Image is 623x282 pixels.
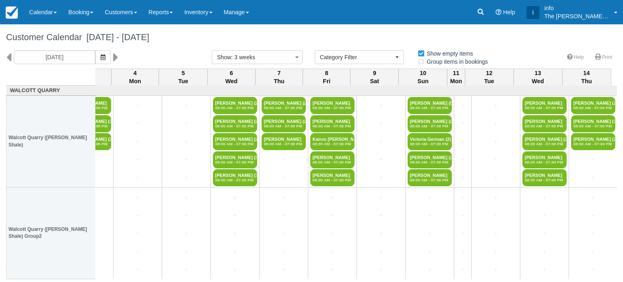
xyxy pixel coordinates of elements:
[410,124,449,129] em: 08:00 AM - 07:00 PM
[417,47,478,60] label: Show empty items
[264,105,303,110] em: 08:00 AM - 07:00 PM
[525,105,564,110] em: 08:00 AM - 07:00 PM
[9,87,94,95] a: Walcott Quarry
[213,97,257,114] a: [PERSON_NAME] (2)08:00 AM - 07:00 PM
[408,248,452,256] a: +
[571,97,615,114] a: [PERSON_NAME] (2)08:00 AM - 07:00 PM
[522,211,567,220] a: +
[350,69,399,86] th: 9 Sat
[571,133,615,150] a: [PERSON_NAME] (2)08:00 AM - 07:00 PM
[456,211,469,220] a: +
[359,155,403,164] a: +
[522,229,567,238] a: +
[164,265,208,274] a: +
[522,265,567,274] a: +
[456,138,469,146] a: +
[544,4,609,12] p: info
[410,178,449,183] em: 08:00 AM - 07:00 PM
[562,52,589,63] a: Help
[164,174,208,182] a: +
[522,194,567,202] a: +
[410,160,449,165] em: 08:00 AM - 07:00 PM
[310,169,354,186] a: [PERSON_NAME]08:00 AM - 07:00 PM
[313,178,352,183] em: 08:00 AM - 07:00 PM
[522,151,567,168] a: [PERSON_NAME]08:00 AM - 07:00 PM
[313,105,352,110] em: 08:00 AM - 07:00 PM
[359,138,403,146] a: +
[525,178,564,183] em: 08:00 AM - 07:00 PM
[474,211,518,220] a: +
[213,211,257,220] a: +
[255,69,303,86] th: 7 Thu
[262,211,306,220] a: +
[213,194,257,202] a: +
[313,160,352,165] em: 08:00 AM - 07:00 PM
[310,211,354,220] a: +
[262,194,306,202] a: +
[164,229,208,238] a: +
[417,50,479,56] span: Show empty items
[164,138,208,146] a: +
[571,265,615,274] a: +
[525,160,564,165] em: 08:00 AM - 07:00 PM
[313,124,352,129] em: 08:00 AM - 07:00 PM
[408,229,452,238] a: +
[262,133,306,150] a: [PERSON_NAME]08:00 AM - 07:00 PM
[474,101,518,110] a: +
[503,9,515,15] span: Help
[574,142,613,146] em: 08:00 AM - 07:00 PM
[159,69,207,86] th: 5 Tue
[215,142,255,146] em: 08:00 AM - 07:00 PM
[359,211,403,220] a: +
[164,155,208,164] a: +
[474,229,518,238] a: +
[522,97,567,114] a: [PERSON_NAME]08:00 AM - 07:00 PM
[456,155,469,164] a: +
[310,115,354,132] a: [PERSON_NAME]08:00 AM - 07:00 PM
[264,124,303,129] em: 08:00 AM - 07:00 PM
[116,138,160,146] a: +
[408,133,452,150] a: Victoria German (2)08:00 AM - 07:00 PM
[213,133,257,150] a: [PERSON_NAME] (2)08:00 AM - 07:00 PM
[213,265,257,274] a: +
[408,194,452,202] a: +
[213,151,257,168] a: [PERSON_NAME] (3)08:00 AM - 07:00 PM
[513,69,562,86] th: 13 Wed
[474,248,518,256] a: +
[215,160,255,165] em: 08:00 AM - 07:00 PM
[310,151,354,168] a: [PERSON_NAME]08:00 AM - 07:00 PM
[562,69,611,86] th: 14 Thu
[164,248,208,256] a: +
[303,69,350,86] th: 8 Fri
[410,142,449,146] em: 08:00 AM - 07:00 PM
[116,248,160,256] a: +
[408,115,452,132] a: [PERSON_NAME] (2)08:00 AM - 07:00 PM
[217,54,231,60] span: Show
[571,211,615,220] a: +
[215,124,255,129] em: 08:00 AM - 07:00 PM
[231,54,255,60] span: : 3 weeks
[496,9,501,15] i: Help
[215,105,255,110] em: 08:00 AM - 07:00 PM
[522,115,567,132] a: [PERSON_NAME]08:00 AM - 07:00 PM
[164,211,208,220] a: +
[456,248,469,256] a: +
[474,265,518,274] a: +
[474,194,518,202] a: +
[164,101,208,110] a: +
[116,174,160,182] a: +
[410,105,449,110] em: 08:00 AM - 07:00 PM
[213,248,257,256] a: +
[310,97,354,114] a: [PERSON_NAME]08:00 AM - 07:00 PM
[571,248,615,256] a: +
[359,119,403,128] a: +
[456,265,469,274] a: +
[116,119,160,128] a: +
[408,169,452,186] a: [PERSON_NAME]08:00 AM - 07:00 PM
[6,187,96,279] th: Walcott Quarry ([PERSON_NAME] Shale) Group2
[574,105,613,110] em: 08:00 AM - 07:00 PM
[574,124,613,129] em: 08:00 AM - 07:00 PM
[262,97,306,114] a: [PERSON_NAME] (2)08:00 AM - 07:00 PM
[82,32,149,42] span: [DATE] - [DATE]
[456,194,469,202] a: +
